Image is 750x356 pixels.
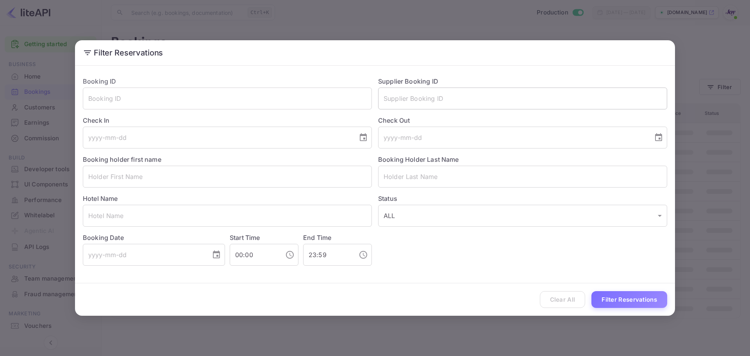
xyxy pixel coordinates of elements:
[378,166,667,188] input: Holder Last Name
[378,116,667,125] label: Check Out
[378,88,667,109] input: Supplier Booking ID
[378,127,648,148] input: yyyy-mm-dd
[355,247,371,263] button: Choose time, selected time is 11:59 PM
[83,244,205,266] input: yyyy-mm-dd
[83,156,161,163] label: Booking holder first name
[83,77,116,85] label: Booking ID
[209,247,224,263] button: Choose date
[83,127,352,148] input: yyyy-mm-dd
[378,194,667,203] label: Status
[83,166,372,188] input: Holder First Name
[303,234,331,242] label: End Time
[83,205,372,227] input: Hotel Name
[230,244,279,266] input: hh:mm
[591,291,667,308] button: Filter Reservations
[83,116,372,125] label: Check In
[230,234,260,242] label: Start Time
[378,77,438,85] label: Supplier Booking ID
[651,130,666,145] button: Choose date
[282,247,298,263] button: Choose time, selected time is 12:00 AM
[355,130,371,145] button: Choose date
[303,244,352,266] input: hh:mm
[378,156,459,163] label: Booking Holder Last Name
[83,88,372,109] input: Booking ID
[83,195,118,202] label: Hotel Name
[378,205,667,227] div: ALL
[75,40,675,65] h2: Filter Reservations
[83,233,225,242] label: Booking Date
